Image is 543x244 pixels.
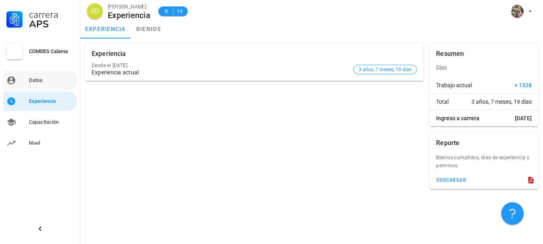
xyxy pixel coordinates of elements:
a: Capacitación [3,113,77,132]
div: Experiencia actual [92,69,350,76]
div: Bienios cumplidos, dias de experiencia y permisos. [430,154,538,174]
div: avatar [511,5,524,18]
span: 3 años, 7 meses, 19 días [471,98,532,106]
span: B [163,7,170,15]
div: descargar [436,177,466,183]
div: Días [430,58,538,77]
span: Total [436,98,449,106]
span: 14 [176,7,183,15]
a: Nivel [3,133,77,153]
a: bienios [131,19,167,39]
div: Experiencia [29,98,74,105]
div: COMDES Calama [29,48,74,55]
div: Nivel [29,140,74,146]
span: Ingreso a carrera [436,114,479,122]
a: Experiencia [3,92,77,111]
div: APS [29,19,74,29]
div: Experiencia [92,43,126,64]
div: Reporte [436,133,459,154]
div: avatar [87,3,103,19]
span: [DATE] [515,114,532,122]
div: Datos [29,77,74,84]
a: experiencia [80,19,131,39]
div: Resumen [436,43,464,64]
span: + 1328 [514,81,532,89]
div: Carrera [29,10,74,19]
div: [PERSON_NAME] [108,3,150,11]
span: XD [90,3,99,19]
div: Capacitación [29,119,74,125]
div: Experiencia [108,11,150,20]
a: Datos [3,71,77,90]
span: Trabajo actual [436,81,472,89]
div: Desde el [DATE] [92,63,350,68]
span: 3 años, 7 meses, 19 días [359,65,412,74]
button: descargar [433,174,469,186]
